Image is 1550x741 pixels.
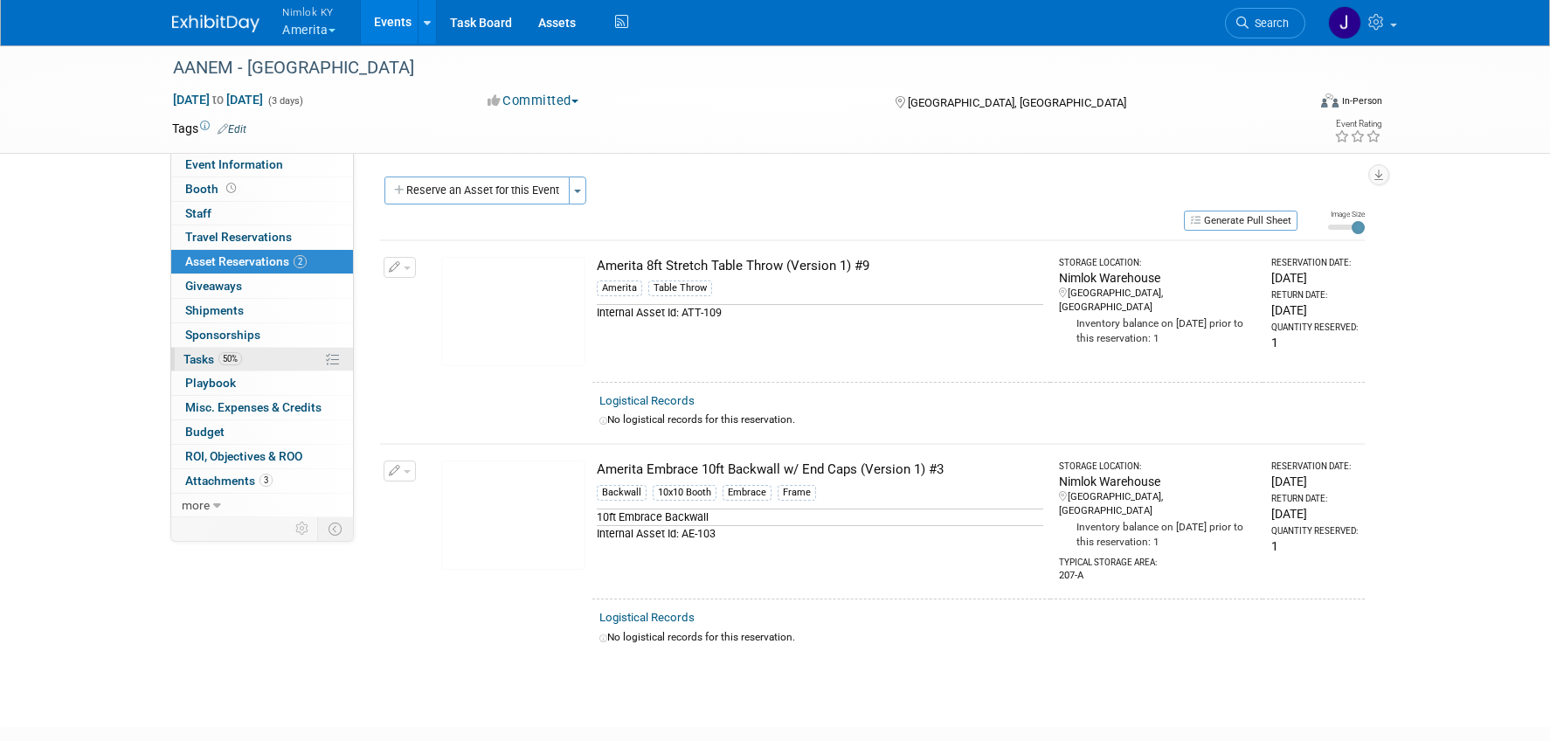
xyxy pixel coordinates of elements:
div: 1 [1271,537,1358,555]
a: Logistical Records [599,394,695,407]
div: Event Format [1202,91,1382,117]
div: Reservation Date: [1271,461,1358,473]
a: Travel Reservations [171,225,353,249]
div: No logistical records for this reservation. [599,412,1358,427]
span: Budget [185,425,225,439]
div: In-Person [1341,94,1382,107]
div: Inventory balance on [DATE] prior to this reservation: 1 [1059,518,1256,550]
button: Generate Pull Sheet [1184,211,1297,231]
img: ExhibitDay [172,15,259,32]
div: [GEOGRAPHIC_DATA], [GEOGRAPHIC_DATA] [1059,490,1256,518]
a: Misc. Expenses & Credits [171,396,353,419]
a: Event Information [171,153,353,177]
a: Budget [171,420,353,444]
div: [DATE] [1271,505,1358,523]
span: 3 [259,474,273,487]
span: Nimlok KY [282,3,336,21]
a: Sponsorships [171,323,353,347]
a: Playbook [171,371,353,395]
div: Quantity Reserved: [1271,322,1358,334]
span: Booth not reserved yet [223,182,239,195]
a: Booth [171,177,353,201]
div: Amerita Embrace 10ft Backwall w/ End Caps (Version 1) #3 [597,461,1043,479]
div: Quantity Reserved: [1271,525,1358,537]
span: Attachments [185,474,273,488]
span: Tasks [183,352,242,366]
div: Internal Asset Id: ATT-109 [597,304,1043,321]
div: 1 [1271,334,1358,351]
img: Format-Inperson.png [1321,93,1339,107]
span: to [210,93,226,107]
span: Asset Reservations [185,254,307,268]
span: [GEOGRAPHIC_DATA], [GEOGRAPHIC_DATA] [908,96,1126,109]
span: Booth [185,182,239,196]
td: Toggle Event Tabs [318,517,354,540]
span: Giveaways [185,279,242,293]
div: 207-A [1059,569,1256,583]
div: 10ft Embrace Backwall [597,509,1043,525]
div: Reservation Date: [1271,257,1358,269]
td: Tags [172,120,246,137]
span: Misc. Expenses & Credits [185,400,322,414]
div: Amerita 8ft Stretch Table Throw (Version 1) #9 [597,257,1043,275]
td: Personalize Event Tab Strip [287,517,318,540]
a: Giveaways [171,274,353,298]
a: ROI, Objectives & ROO [171,445,353,468]
span: (3 days) [266,95,303,107]
div: Image Size [1328,209,1365,219]
div: Nimlok Warehouse [1059,269,1256,287]
a: Tasks50% [171,348,353,371]
span: [DATE] [DATE] [172,92,264,107]
a: Search [1225,8,1305,38]
div: Backwall [597,485,647,501]
a: Staff [171,202,353,225]
div: Nimlok Warehouse [1059,473,1256,490]
span: Staff [185,206,211,220]
div: Return Date: [1271,493,1358,505]
div: Table Throw [648,280,712,296]
div: Return Date: [1271,289,1358,301]
img: View Images [441,257,585,366]
div: Storage Location: [1059,461,1256,473]
span: Travel Reservations [185,230,292,244]
div: Embrace [723,485,772,501]
button: Committed [481,92,585,110]
div: AANEM - [GEOGRAPHIC_DATA] [167,52,1279,84]
a: Logistical Records [599,611,695,624]
div: [DATE] [1271,473,1358,490]
div: [DATE] [1271,301,1358,319]
span: Event Information [185,157,283,171]
div: Typical Storage Area: [1059,550,1256,569]
span: 2 [294,255,307,268]
a: Attachments3 [171,469,353,493]
div: Inventory balance on [DATE] prior to this reservation: 1 [1059,315,1256,346]
div: Event Rating [1334,120,1381,128]
span: Shipments [185,303,244,317]
div: Amerita [597,280,642,296]
span: 50% [218,352,242,365]
span: Sponsorships [185,328,260,342]
a: more [171,494,353,517]
img: Jamie Dunn [1328,6,1361,39]
div: [GEOGRAPHIC_DATA], [GEOGRAPHIC_DATA] [1059,287,1256,315]
a: Shipments [171,299,353,322]
div: No logistical records for this reservation. [599,630,1358,645]
div: Frame [778,485,816,501]
div: 10x10 Booth [653,485,716,501]
button: Reserve an Asset for this Event [384,177,570,204]
div: Internal Asset Id: AE-103 [597,525,1043,542]
span: more [182,498,210,512]
div: [DATE] [1271,269,1358,287]
div: Storage Location: [1059,257,1256,269]
a: Edit [218,123,246,135]
img: View Images [441,461,585,570]
a: Asset Reservations2 [171,250,353,274]
span: Playbook [185,376,236,390]
span: ROI, Objectives & ROO [185,449,302,463]
span: Search [1249,17,1289,30]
